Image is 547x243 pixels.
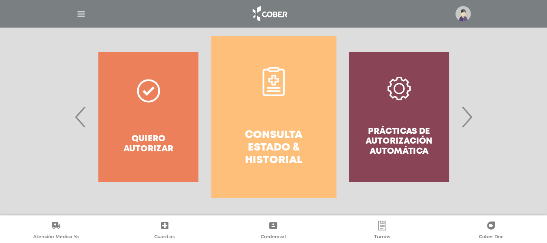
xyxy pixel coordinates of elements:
[328,221,437,241] a: Turnos
[111,221,219,241] a: Guardias
[2,221,111,241] a: Atención Médica Ya
[226,129,322,167] h4: Consulta estado & historial
[211,36,336,198] a: Consulta estado & historial
[261,234,286,241] span: Credencial
[73,95,89,139] span: Previous
[248,4,291,24] img: logo_cober_home-white.png
[374,234,390,241] span: Turnos
[455,6,471,22] img: profile-placeholder.svg
[459,95,475,139] span: Next
[154,234,175,241] span: Guardias
[76,9,86,19] img: Cober_menu-lines-white.svg
[33,234,79,241] span: Atención Médica Ya
[436,221,545,241] a: Cober Doc
[219,221,328,241] a: Credencial
[479,234,503,241] span: Cober Doc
